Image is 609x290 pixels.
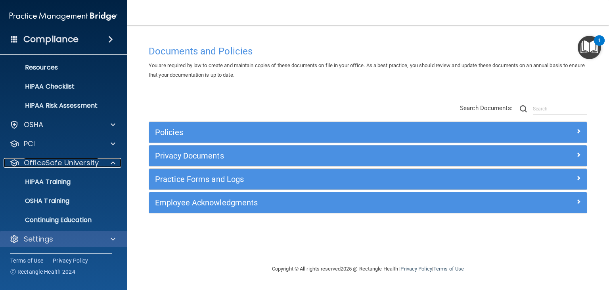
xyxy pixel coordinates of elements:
[10,158,115,168] a: OfficeSafe University
[155,149,581,162] a: Privacy Documents
[149,62,585,78] span: You are required by law to create and maintain copies of these documents on file in your office. ...
[5,178,71,186] p: HIPAA Training
[10,268,75,276] span: Ⓒ Rectangle Health 2024
[155,196,581,209] a: Employee Acknowledgments
[10,257,43,265] a: Terms of Use
[155,175,471,184] h5: Practice Forms and Logs
[5,102,113,110] p: HIPAA Risk Assessment
[149,46,587,56] h4: Documents and Policies
[400,266,432,272] a: Privacy Policy
[155,151,471,160] h5: Privacy Documents
[578,36,601,59] button: Open Resource Center, 1 new notification
[223,256,513,282] div: Copyright © All rights reserved 2025 @ Rectangle Health | |
[433,266,464,272] a: Terms of Use
[460,104,513,112] span: Search Documents:
[5,83,113,91] p: HIPAA Checklist
[23,34,79,45] h4: Compliance
[533,103,587,115] input: Search
[10,8,117,24] img: PMB logo
[155,198,471,207] h5: Employee Acknowledgments
[155,173,581,186] a: Practice Forms and Logs
[10,234,115,244] a: Settings
[520,105,527,112] img: ic-search.3b580494.png
[24,158,99,168] p: OfficeSafe University
[5,216,113,224] p: Continuing Education
[53,257,88,265] a: Privacy Policy
[24,120,44,130] p: OSHA
[155,128,471,137] h5: Policies
[5,64,113,72] p: Resources
[5,197,69,205] p: OSHA Training
[598,41,601,51] div: 1
[10,120,115,130] a: OSHA
[10,139,115,149] a: PCI
[24,234,53,244] p: Settings
[155,126,581,139] a: Policies
[24,139,35,149] p: PCI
